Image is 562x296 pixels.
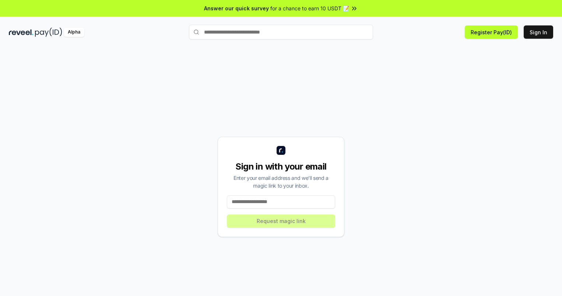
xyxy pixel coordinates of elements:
button: Sign In [524,25,553,39]
div: Alpha [64,28,84,37]
span: Answer our quick survey [204,4,269,12]
img: logo_small [277,146,285,155]
div: Enter your email address and we’ll send a magic link to your inbox. [227,174,335,189]
button: Register Pay(ID) [465,25,518,39]
img: pay_id [35,28,62,37]
div: Sign in with your email [227,161,335,173]
img: reveel_dark [9,28,34,37]
span: for a chance to earn 10 USDT 📝 [270,4,349,12]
